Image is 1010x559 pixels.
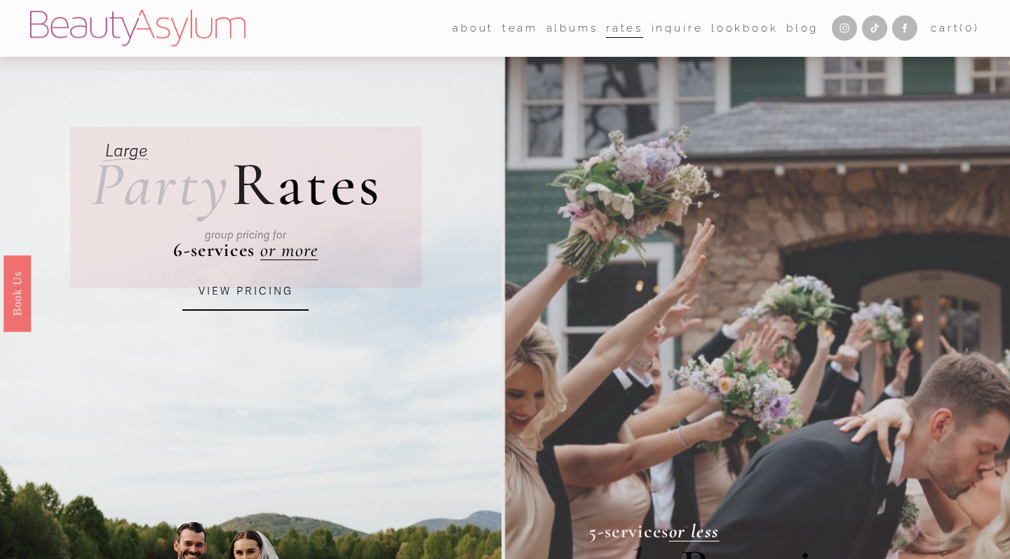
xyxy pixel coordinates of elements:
[786,18,819,39] a: Blog
[669,520,720,543] a: or less
[588,520,669,543] strong: 5-services
[205,229,286,241] em: group pricing for
[965,22,974,34] span: 0
[931,19,980,38] a: 0 items in cart
[452,18,494,39] a: folder dropdown
[105,141,147,161] em: Large
[546,18,598,39] a: albums
[502,18,538,39] a: folder dropdown
[502,19,538,38] span: team
[452,19,494,38] span: about
[892,15,917,41] a: Facebook
[959,22,979,34] span: ( )
[91,154,382,216] h2: ates
[711,18,779,39] a: Lookbook
[832,15,857,41] a: Instagram
[231,147,276,222] span: R
[862,15,887,41] a: TikTok
[182,273,309,311] a: VIEW PRICING
[91,147,231,222] em: Party
[30,10,245,46] img: Beauty Asylum | Bridal Hair &amp; Makeup Charlotte &amp; Atlanta
[606,18,643,39] a: Rates
[4,255,31,331] a: Book Us
[652,18,703,39] a: Inquire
